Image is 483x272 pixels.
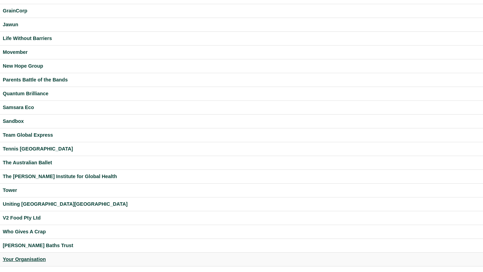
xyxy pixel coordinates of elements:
a: Sandbox [3,117,480,125]
a: Samsara Eco [3,104,480,111]
a: Your Organisation [3,255,480,263]
a: Tower [3,186,480,194]
a: Team Global Express [3,131,480,139]
a: The [PERSON_NAME] Institute for Global Health [3,173,480,181]
a: New Hope Group [3,62,480,70]
a: GrainCorp [3,7,480,15]
a: Who Gives A Crap [3,228,480,236]
a: Parents Battle of the Bands [3,76,480,84]
a: V2 Food Pty Ltd [3,214,480,222]
a: Quantum Brilliance [3,90,480,98]
a: Jawun [3,21,480,29]
a: Uniting [GEOGRAPHIC_DATA][GEOGRAPHIC_DATA] [3,200,480,208]
a: [PERSON_NAME] Baths Trust [3,242,480,250]
a: Movember [3,48,480,56]
a: Tennis [GEOGRAPHIC_DATA] [3,145,480,153]
a: Life Without Barriers [3,35,480,42]
a: The Australian Ballet [3,159,480,167]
